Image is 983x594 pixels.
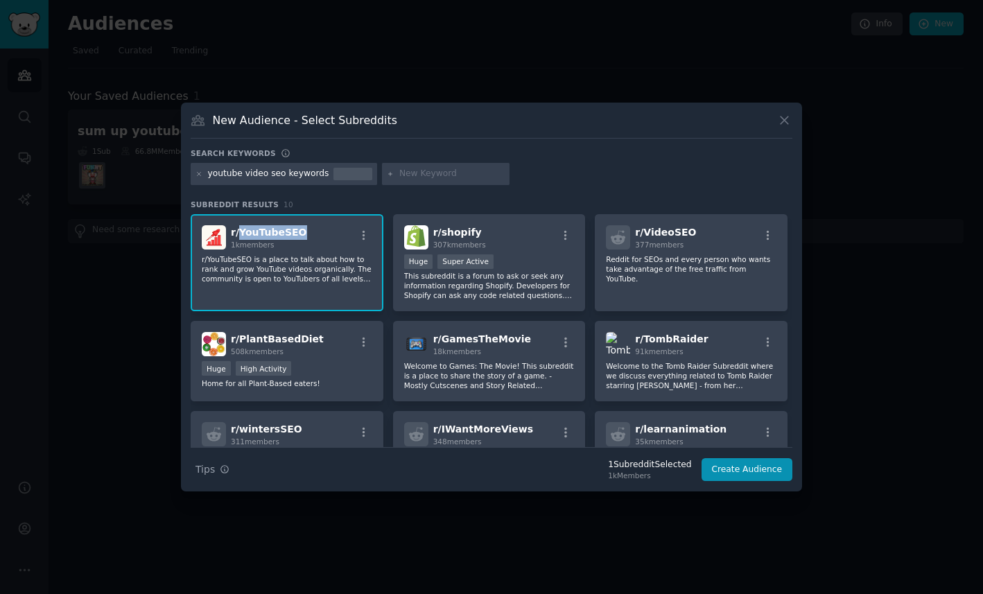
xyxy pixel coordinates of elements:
[433,241,486,249] span: 307k members
[202,254,372,283] p: r/YouTubeSEO is a place to talk about how to rank and grow YouTube videos organically. The commun...
[231,423,302,435] span: r/ wintersSEO
[433,227,482,238] span: r/ shopify
[606,361,776,390] p: Welcome to the Tomb Raider Subreddit where we discuss everything related to Tomb Raider starring ...
[635,333,708,344] span: r/ TombRaider
[404,225,428,250] img: shopify
[635,241,684,249] span: 377 members
[231,333,324,344] span: r/ PlantBasedDiet
[195,462,215,477] span: Tips
[231,437,279,446] span: 311 members
[433,437,482,446] span: 348 members
[231,347,284,356] span: 508k members
[404,254,433,269] div: Huge
[231,241,275,249] span: 1k members
[399,168,505,180] input: New Keyword
[231,227,307,238] span: r/ YouTubeSEO
[191,457,234,482] button: Tips
[433,333,531,344] span: r/ GamesTheMovie
[404,271,575,300] p: This subreddit is a forum to ask or seek any information regarding Shopify. Developers for Shopif...
[191,148,276,158] h3: Search keywords
[202,378,372,388] p: Home for all Plant-Based eaters!
[635,423,727,435] span: r/ learnanimation
[213,113,397,128] h3: New Audience - Select Subreddits
[404,361,575,390] p: Welcome to Games: The Movie! This subreddit is a place to share the story of a game. -Mostly Cuts...
[606,332,630,356] img: TombRaider
[437,254,494,269] div: Super Active
[433,347,481,356] span: 18k members
[635,347,683,356] span: 91k members
[202,361,231,376] div: Huge
[608,471,691,480] div: 1k Members
[635,437,683,446] span: 35k members
[702,458,793,482] button: Create Audience
[208,168,329,180] div: youtube video seo keywords
[635,227,696,238] span: r/ VideoSEO
[284,200,293,209] span: 10
[404,332,428,356] img: GamesTheMovie
[433,423,533,435] span: r/ IWantMoreViews
[608,459,691,471] div: 1 Subreddit Selected
[202,332,226,356] img: PlantBasedDiet
[191,200,279,209] span: Subreddit Results
[236,361,292,376] div: High Activity
[202,225,226,250] img: YouTubeSEO
[606,254,776,283] p: Reddit for SEOs and every person who wants take advantage of the free traffic from YouTube.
